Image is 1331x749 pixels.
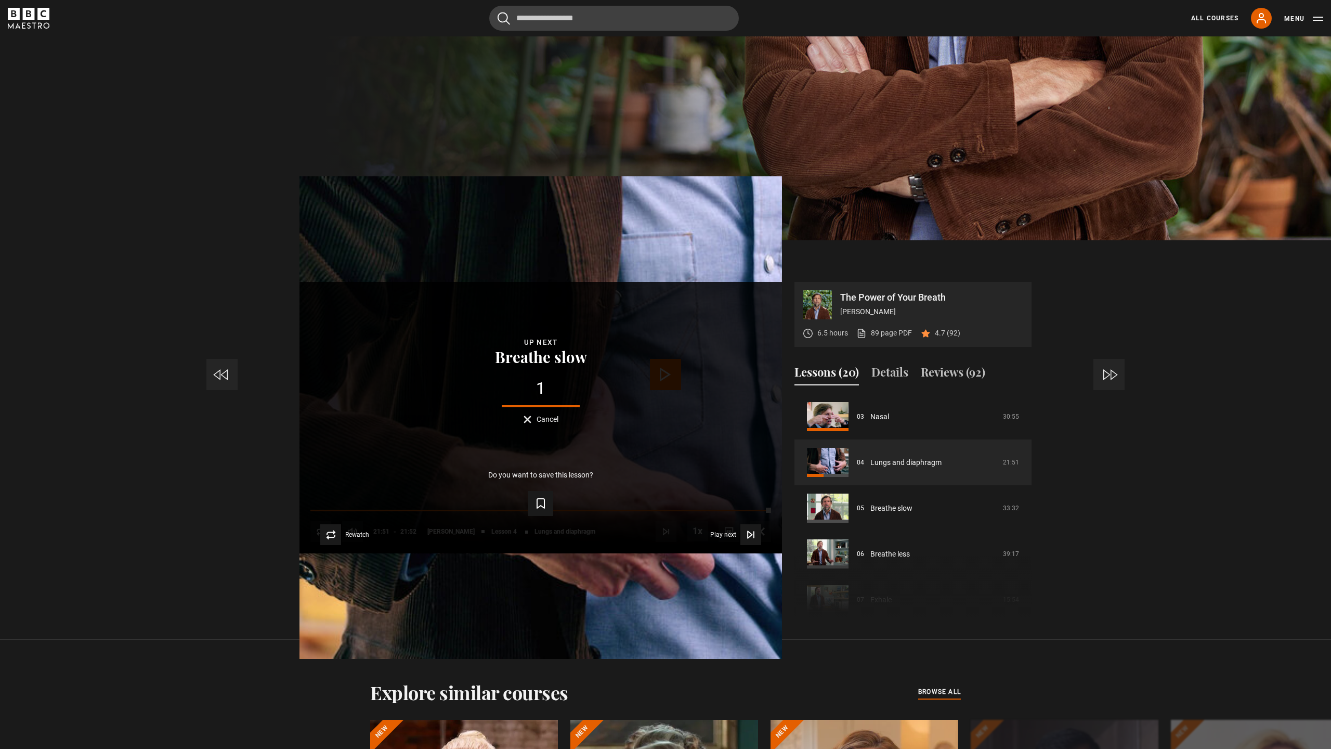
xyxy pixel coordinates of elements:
[316,337,765,348] div: Up next
[1191,14,1238,23] a: All Courses
[1284,14,1323,24] button: Toggle navigation
[320,524,369,545] button: Rewatch
[710,532,736,538] span: Play next
[870,549,910,560] a: Breathe less
[918,687,961,697] span: browse all
[871,364,908,385] button: Details
[370,681,568,703] h2: Explore similar courses
[489,6,739,31] input: Search
[870,503,912,514] a: Breathe slow
[794,364,859,385] button: Lessons (20)
[921,364,985,385] button: Reviews (92)
[856,328,912,339] a: 89 page PDF
[935,328,960,339] p: 4.7 (92)
[8,8,49,29] svg: BBC Maestro
[316,380,765,397] div: 1
[488,471,593,479] p: Do you want to save this lesson?
[870,411,889,422] a: Nasal
[918,687,961,698] a: browse all
[710,524,761,545] button: Play next
[840,306,1023,317] p: [PERSON_NAME]
[870,457,942,468] a: Lungs and diaphragm
[345,532,369,538] span: Rewatch
[498,12,510,25] button: Submit the search query
[524,416,558,423] button: Cancel
[299,282,782,553] video-js: Video Player
[537,416,558,423] span: Cancel
[817,328,848,339] p: 6.5 hours
[840,293,1023,302] p: The Power of Your Breath
[492,348,590,365] button: Breathe slow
